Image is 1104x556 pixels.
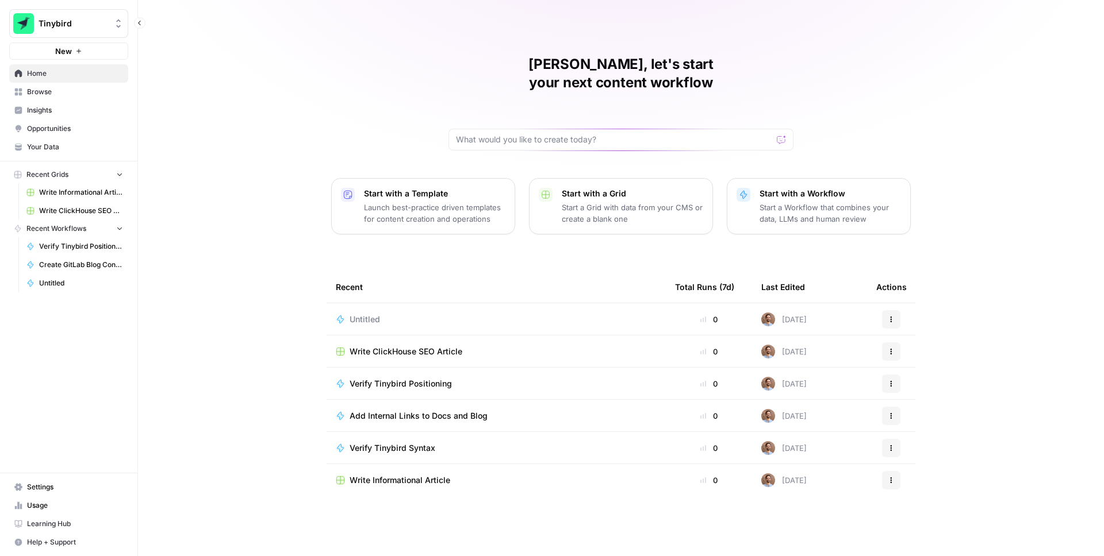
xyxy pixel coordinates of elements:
a: Verify Tinybird Syntax [336,442,657,454]
a: Insights [9,101,128,119]
button: Start with a WorkflowStart a Workflow that combines your data, LLMs and human review [727,178,911,234]
div: 0 [675,314,743,325]
button: Start with a GridStart a Grid with data from your CMS or create a blank one [529,178,713,234]
span: Untitled [350,314,380,325]
a: Settings [9,478,128,496]
span: Recent Workflows [26,223,86,234]
a: Add Internal Links to Docs and Blog [336,410,657,422]
img: gef2ytkhegqpffdjh327ieo9dxmy [761,409,775,423]
img: gef2ytkhegqpffdjh327ieo9dxmy [761,441,775,455]
a: Opportunities [9,119,128,138]
span: Add Internal Links to Docs and Blog [350,410,488,422]
div: [DATE] [761,409,807,423]
span: Browse [27,87,123,97]
div: [DATE] [761,345,807,358]
div: [DATE] [761,473,807,487]
span: Write Informational Article [350,474,450,486]
p: Start a Workflow that combines your data, LLMs and human review [760,202,901,225]
span: Write Informational Article [39,187,123,198]
div: 0 [675,346,743,357]
span: Create GitLab Blog Content MR [39,260,123,270]
a: Create GitLab Blog Content MR [21,256,128,274]
div: [DATE] [761,377,807,391]
span: Learning Hub [27,519,123,529]
p: Start with a Template [364,188,505,199]
a: Write Informational Article [21,183,128,202]
span: Tinybird [39,18,108,29]
a: Verify Tinybird Positioning [336,378,657,389]
div: 0 [675,442,743,454]
p: Start a Grid with data from your CMS or create a blank one [562,202,703,225]
span: Settings [27,482,123,492]
img: gef2ytkhegqpffdjh327ieo9dxmy [761,473,775,487]
button: Start with a TemplateLaunch best-practice driven templates for content creation and operations [331,178,515,234]
div: Total Runs (7d) [675,271,734,303]
a: Your Data [9,138,128,156]
div: Last Edited [761,271,805,303]
span: Untitled [39,278,123,288]
img: gef2ytkhegqpffdjh327ieo9dxmy [761,312,775,326]
span: Write ClickHouse SEO Article [350,346,462,357]
a: Learning Hub [9,515,128,533]
div: 0 [675,474,743,486]
div: [DATE] [761,312,807,326]
input: What would you like to create today? [456,134,772,145]
a: Write ClickHouse SEO Article [21,202,128,220]
span: Verify Tinybird Syntax [350,442,435,454]
a: Usage [9,496,128,515]
button: Help + Support [9,533,128,551]
span: Opportunities [27,123,123,134]
span: Recent Grids [26,169,68,180]
img: gef2ytkhegqpffdjh327ieo9dxmy [761,345,775,358]
div: [DATE] [761,441,807,455]
a: Untitled [21,274,128,292]
p: Launch best-practice driven templates for content creation and operations [364,202,505,225]
span: Usage [27,500,123,511]
div: Actions [876,271,907,303]
a: Untitled [336,314,657,325]
a: Write Informational Article [336,474,657,486]
button: Workspace: Tinybird [9,9,128,38]
a: Home [9,64,128,83]
button: Recent Workflows [9,220,128,237]
span: Home [27,68,123,79]
span: Your Data [27,142,123,152]
div: Recent [336,271,657,303]
a: Verify Tinybird Positioning [21,237,128,256]
button: Recent Grids [9,166,128,183]
div: 0 [675,410,743,422]
div: 0 [675,378,743,389]
span: Verify Tinybird Positioning [39,241,123,252]
p: Start with a Grid [562,188,703,199]
p: Start with a Workflow [760,188,901,199]
a: Browse [9,83,128,101]
span: Insights [27,105,123,115]
button: New [9,43,128,60]
span: New [55,45,72,57]
span: Write ClickHouse SEO Article [39,206,123,216]
img: gef2ytkhegqpffdjh327ieo9dxmy [761,377,775,391]
span: Verify Tinybird Positioning [350,378,452,389]
a: Write ClickHouse SEO Article [336,346,657,357]
span: Help + Support [27,537,123,547]
img: Tinybird Logo [13,13,34,34]
h1: [PERSON_NAME], let's start your next content workflow [448,55,793,92]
